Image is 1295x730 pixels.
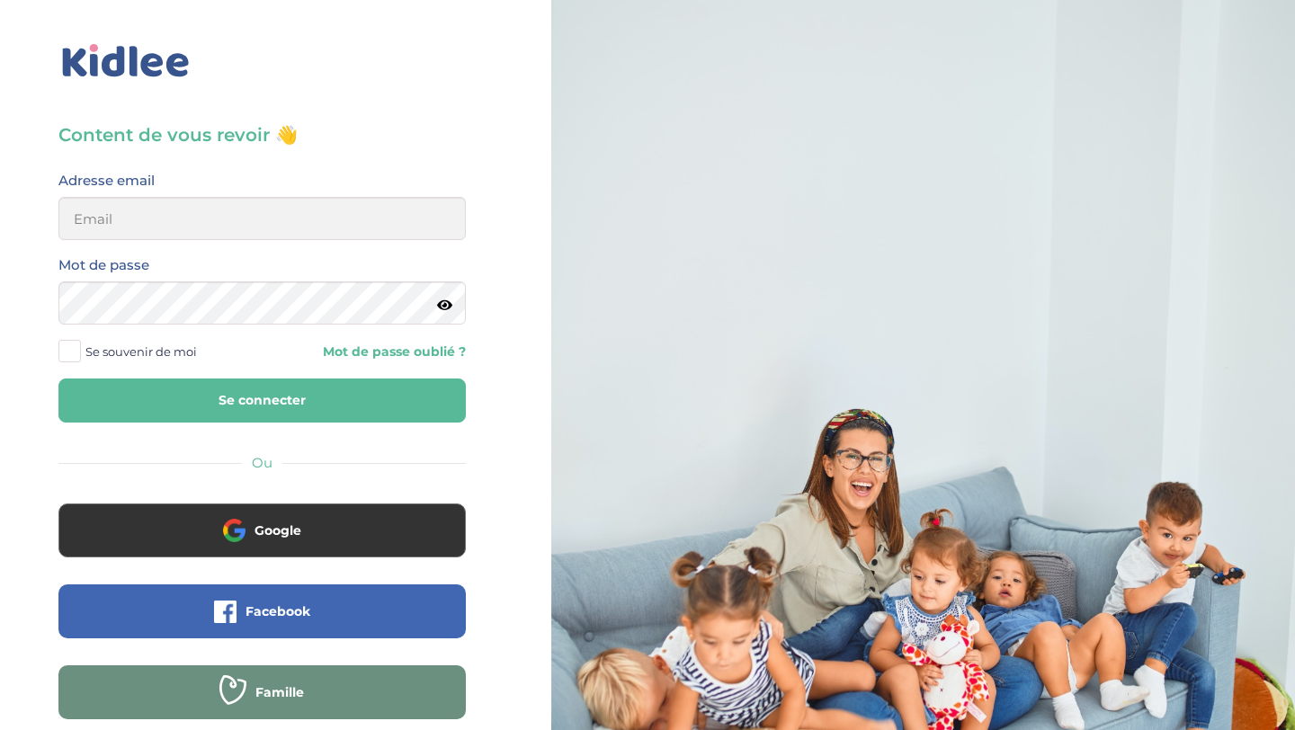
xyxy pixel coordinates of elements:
img: logo_kidlee_bleu [58,40,193,82]
span: Facebook [246,602,310,620]
a: Famille [58,696,466,713]
span: Google [255,521,301,539]
label: Adresse email [58,169,155,192]
a: Facebook [58,615,466,632]
a: Google [58,534,466,551]
label: Mot de passe [58,254,149,277]
img: facebook.png [214,601,237,623]
a: Mot de passe oublié ? [275,343,465,361]
button: Famille [58,665,466,719]
button: Google [58,503,466,557]
span: Se souvenir de moi [85,340,197,363]
span: Ou [252,454,272,471]
input: Email [58,197,466,240]
button: Se connecter [58,378,466,423]
img: google.png [223,519,246,541]
span: Famille [255,683,304,701]
h3: Content de vous revoir 👋 [58,122,466,147]
button: Facebook [58,584,466,638]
